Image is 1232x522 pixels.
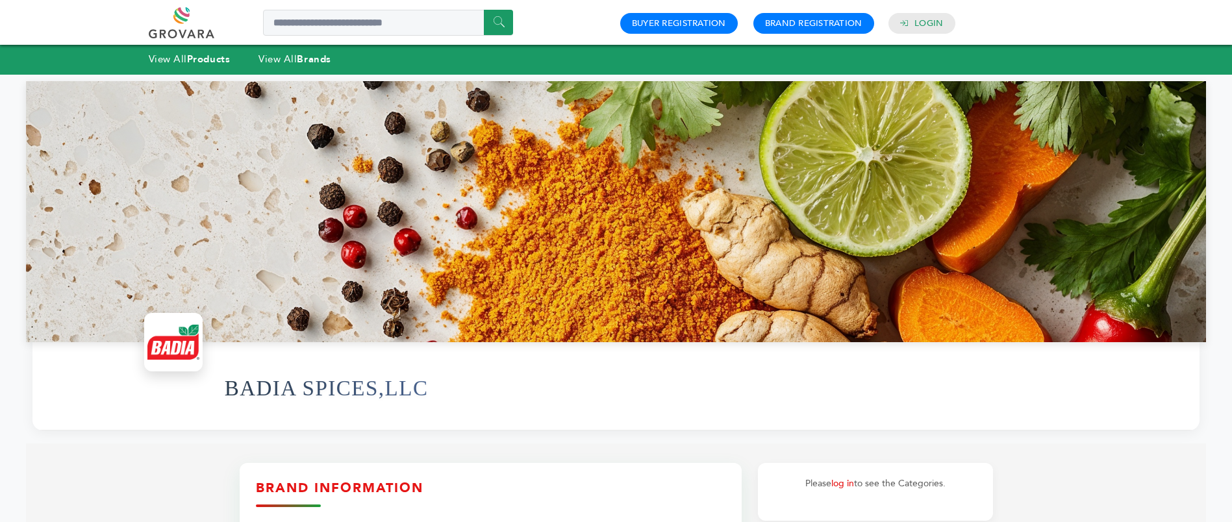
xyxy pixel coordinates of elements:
[831,477,854,490] a: log in
[765,18,862,29] a: Brand Registration
[263,10,513,36] input: Search a product or brand...
[225,356,429,420] h1: BADIA SPICES,LLC
[771,476,980,491] p: Please to see the Categories.
[297,53,331,66] strong: Brands
[258,53,331,66] a: View AllBrands
[147,316,199,368] img: BADIA SPICES,LLC Logo
[187,53,230,66] strong: Products
[149,53,231,66] a: View AllProducts
[256,479,725,507] h3: Brand Information
[914,18,943,29] a: Login
[632,18,726,29] a: Buyer Registration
